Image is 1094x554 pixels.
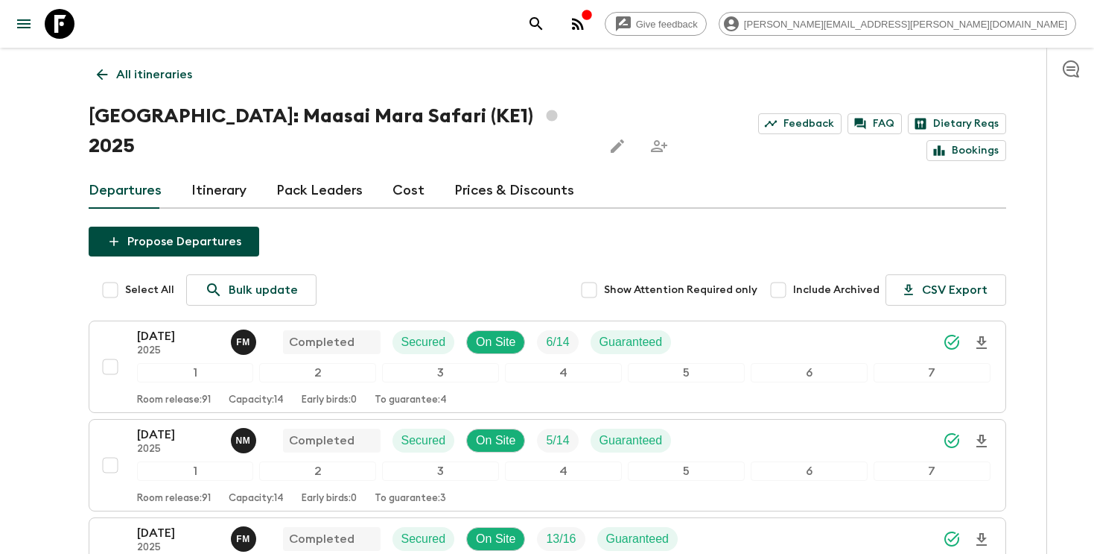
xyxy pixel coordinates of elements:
div: 3 [382,363,499,383]
div: Secured [392,330,455,354]
p: Completed [289,333,354,351]
div: 2 [259,462,376,481]
svg: Download Onboarding [973,334,990,352]
p: [DATE] [137,524,219,542]
p: Secured [401,432,446,450]
a: Pack Leaders [276,173,363,209]
p: Completed [289,530,354,548]
div: 7 [874,462,990,481]
p: 5 / 14 [546,432,569,450]
p: Secured [401,530,446,548]
a: FAQ [847,113,902,134]
p: Early birds: 0 [302,394,357,406]
p: Completed [289,432,354,450]
button: Propose Departures [89,227,259,256]
span: Show Attention Required only [604,283,757,298]
div: On Site [466,527,525,551]
a: Prices & Discounts [454,173,574,209]
p: 2025 [137,542,219,554]
p: On Site [476,530,515,548]
button: [DATE]2025Nimrod MainaCompletedSecuredOn SiteTrip FillGuaranteed1234567Room release:91Capacity:14... [89,419,1006,511]
p: Room release: 91 [137,493,211,505]
div: Trip Fill [537,527,585,551]
p: 13 / 16 [546,530,576,548]
span: Give feedback [628,19,706,30]
div: Trip Fill [537,429,578,453]
p: On Site [476,333,515,351]
a: Itinerary [191,173,247,209]
div: 1 [137,462,254,481]
div: [PERSON_NAME][EMAIL_ADDRESS][PERSON_NAME][DOMAIN_NAME] [719,12,1076,36]
div: 6 [751,462,868,481]
button: [DATE]2025Fanuel MainaCompletedSecuredOn SiteTrip FillGuaranteed1234567Room release:91Capacity:14... [89,321,1006,413]
span: [PERSON_NAME][EMAIL_ADDRESS][PERSON_NAME][DOMAIN_NAME] [736,19,1075,30]
p: Early birds: 0 [302,493,357,505]
a: Bookings [926,140,1006,161]
svg: Download Onboarding [973,531,990,549]
span: Fanuel Maina [231,531,259,543]
a: All itineraries [89,60,200,89]
a: Departures [89,173,162,209]
p: 2025 [137,345,219,357]
div: Trip Fill [537,330,578,354]
p: Guaranteed [606,530,670,548]
p: 2025 [137,444,219,456]
p: On Site [476,432,515,450]
svg: Synced Successfully [943,432,961,450]
p: All itineraries [116,66,192,84]
div: 6 [751,363,868,383]
div: 7 [874,363,990,383]
div: 2 [259,363,376,383]
p: To guarantee: 4 [375,394,447,406]
p: 6 / 14 [546,333,569,351]
span: Include Archived [793,283,880,298]
div: On Site [466,330,525,354]
p: [DATE] [137,327,219,345]
p: Guaranteed [600,432,663,450]
div: 1 [137,363,254,383]
svg: Synced Successfully [943,530,961,548]
div: Secured [392,429,455,453]
span: Fanuel Maina [231,334,259,346]
div: Secured [392,527,455,551]
span: Select All [125,283,174,298]
p: [DATE] [137,426,219,444]
a: Cost [392,173,424,209]
div: 5 [628,462,745,481]
svg: Download Onboarding [973,432,990,450]
a: Bulk update [186,274,317,306]
p: Capacity: 14 [229,394,284,406]
div: 4 [505,363,622,383]
p: Secured [401,333,446,351]
button: CSV Export [885,274,1006,306]
svg: Synced Successfully [943,333,961,351]
h1: [GEOGRAPHIC_DATA]: Maasai Mara Safari (KE1) 2025 [89,101,591,161]
p: To guarantee: 3 [375,493,446,505]
div: 4 [505,462,622,481]
button: Edit this itinerary [602,131,632,161]
a: Give feedback [605,12,707,36]
p: Capacity: 14 [229,493,284,505]
div: 3 [382,462,499,481]
button: search adventures [521,9,551,39]
div: On Site [466,429,525,453]
p: Room release: 91 [137,394,211,406]
a: Feedback [758,113,842,134]
span: Nimrod Maina [231,432,259,444]
p: Bulk update [229,281,298,299]
p: Guaranteed [600,333,663,351]
a: Dietary Reqs [908,113,1006,134]
div: 5 [628,363,745,383]
span: Share this itinerary [644,131,674,161]
button: menu [9,9,39,39]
